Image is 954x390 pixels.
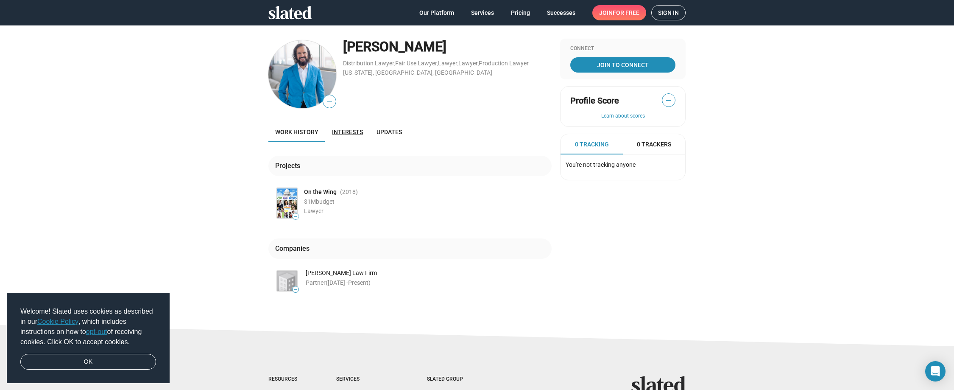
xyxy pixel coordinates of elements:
[316,198,335,205] span: budget
[306,279,326,286] span: Partner
[304,188,337,196] span: On the Wing
[464,5,501,20] a: Services
[395,60,437,67] a: Fair Use Lawyer
[348,279,368,286] span: Present
[304,198,316,205] span: $1M
[511,5,530,20] span: Pricing
[37,318,78,325] a: Cookie Policy
[570,45,675,52] div: Connect
[637,140,671,149] span: 0 Trackers
[306,269,552,277] div: [PERSON_NAME] Law Firm
[394,62,395,66] span: ,
[326,279,371,286] span: ([DATE] - )
[471,5,494,20] span: Services
[343,60,394,67] a: Distribution Lawyer
[304,208,324,214] span: Lawyer
[323,96,336,107] span: —
[277,271,297,291] img: Schroder Davis Law Firm
[651,5,686,20] a: Sign in
[479,60,529,67] a: Production Lawyer
[599,5,639,20] span: Join
[437,62,438,66] span: ,
[925,361,946,382] div: Open Intercom Messenger
[570,95,619,107] span: Profile Score
[570,57,675,73] a: Join To Connect
[275,129,318,135] span: Work history
[275,161,304,170] div: Projects
[575,140,609,149] span: 0 Tracking
[478,62,479,66] span: ,
[20,354,156,370] a: dismiss cookie message
[336,376,393,383] div: Services
[370,122,409,142] a: Updates
[377,129,402,135] span: Updates
[504,5,537,20] a: Pricing
[277,188,297,218] img: Poster: On the Wing
[547,5,575,20] span: Successes
[293,287,298,292] span: —
[86,328,107,335] a: opt-out
[293,214,298,219] span: —
[658,6,679,20] span: Sign in
[540,5,582,20] a: Successes
[275,244,313,253] div: Companies
[592,5,646,20] a: Joinfor free
[613,5,639,20] span: for free
[20,306,156,347] span: Welcome! Slated uses cookies as described in our , which includes instructions on how to of recei...
[7,293,170,384] div: cookieconsent
[325,122,370,142] a: Interests
[332,129,363,135] span: Interests
[413,5,461,20] a: Our Platform
[570,113,675,120] button: Learn about scores
[268,376,302,383] div: Resources
[566,161,636,168] span: You're not tracking anyone
[458,60,478,67] a: Lawyer
[268,122,325,142] a: Work history
[438,60,457,67] a: Lawyer
[427,376,485,383] div: Slated Group
[343,38,552,56] div: [PERSON_NAME]
[343,69,492,76] a: [US_STATE], [GEOGRAPHIC_DATA], [GEOGRAPHIC_DATA]
[268,40,336,108] img: Kirk T Schroder
[662,95,675,106] span: —
[572,57,674,73] span: Join To Connect
[419,5,454,20] span: Our Platform
[340,188,358,196] span: (2018 )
